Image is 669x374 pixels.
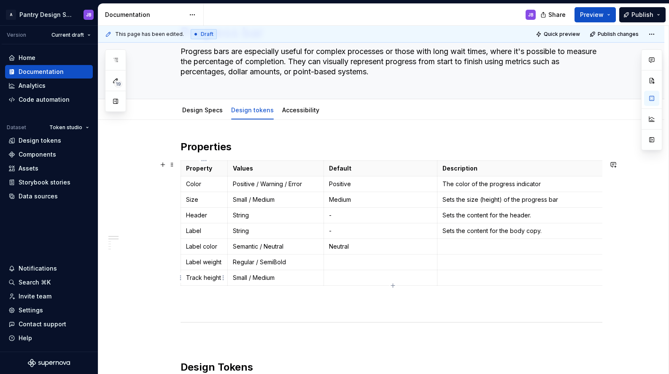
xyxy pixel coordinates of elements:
[19,150,56,159] div: Components
[179,101,226,119] div: Design Specs
[5,176,93,189] a: Storybook stories
[186,180,222,188] p: Color
[201,31,213,38] span: Draft
[548,11,566,19] span: Share
[19,164,38,173] div: Assets
[329,211,432,220] p: -
[19,192,58,201] div: Data sources
[544,31,580,38] span: Quick preview
[19,264,57,273] div: Notifications
[233,258,318,266] p: Regular / SemiBold
[231,106,274,114] a: Design tokens
[533,28,584,40] button: Quick preview
[528,11,534,18] div: JB
[5,162,93,175] a: Assets
[580,11,604,19] span: Preview
[2,5,96,24] button: APantry Design SystemJB
[19,11,73,19] div: Pantry Design System
[329,164,432,173] p: Default
[51,32,84,38] span: Current draft
[19,320,66,328] div: Contact support
[329,195,432,204] p: Medium
[7,124,26,131] div: Dataset
[5,190,93,203] a: Data sources
[282,106,319,114] a: Accessibility
[186,195,222,204] p: Size
[19,81,46,90] div: Analytics
[5,148,93,161] a: Components
[7,32,26,38] div: Version
[575,7,616,22] button: Preview
[442,227,600,235] p: Sets the content for the body copy.
[186,242,222,251] p: Label color
[186,274,222,282] p: Track height
[587,28,642,40] button: Publish changes
[329,242,432,251] p: Neutral
[5,262,93,275] button: Notifications
[5,290,93,303] a: Invite team
[233,274,318,282] p: Small / Medium
[5,317,93,331] button: Contact support
[5,65,93,79] a: Documentation
[5,79,93,92] a: Analytics
[19,292,51,301] div: Invite team
[49,124,82,131] span: Token studio
[631,11,653,19] span: Publish
[19,68,64,76] div: Documentation
[228,101,277,119] div: Design tokens
[46,122,93,133] button: Token studio
[19,54,35,62] div: Home
[181,140,602,154] h2: Properties
[5,304,93,317] a: Settings
[19,136,61,145] div: Design tokens
[19,278,51,287] div: Search ⌘K
[186,164,222,173] p: Property
[233,227,318,235] p: String
[233,242,318,251] p: Semantic / Neutral
[19,334,32,342] div: Help
[5,331,93,345] button: Help
[442,195,600,204] p: Sets the size (height) of the progress bar
[442,211,600,220] p: Sets the content for the header.
[179,45,601,79] textarea: Progress bars are especially useful for complex processes or those with long wait times, where it...
[186,227,222,235] p: Label
[19,306,43,314] div: Settings
[19,95,70,104] div: Code automation
[86,11,92,18] div: JB
[329,180,432,188] p: Positive
[442,164,600,173] p: Description
[619,7,666,22] button: Publish
[19,178,70,187] div: Storybook stories
[115,31,184,38] span: This page has been edited.
[279,101,323,119] div: Accessibility
[182,106,223,114] a: Design Specs
[186,211,222,220] p: Header
[233,164,318,173] p: Values
[442,180,600,188] p: The color of the progress indicator
[186,258,222,266] p: Label weight
[5,134,93,147] a: Design tokens
[233,195,318,204] p: Small / Medium
[598,31,639,38] span: Publish changes
[5,51,93,65] a: Home
[5,276,93,289] button: Search ⌘K
[48,29,94,41] button: Current draft
[28,359,70,367] svg: Supernova Logo
[329,227,432,235] p: -
[114,81,122,87] span: 19
[105,11,185,19] div: Documentation
[5,93,93,106] a: Code automation
[233,211,318,220] p: String
[6,10,16,20] div: A
[536,7,571,22] button: Share
[233,180,318,188] p: Positive / Warning / Error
